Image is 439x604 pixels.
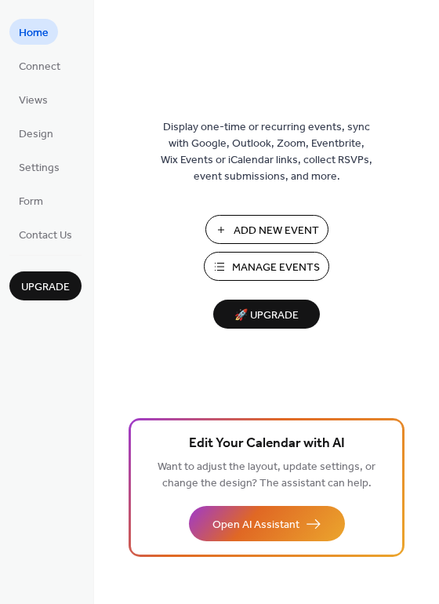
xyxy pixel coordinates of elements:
[212,517,299,533] span: Open AI Assistant
[204,252,329,281] button: Manage Events
[161,119,372,185] span: Display one-time or recurring events, sync with Google, Outlook, Zoom, Eventbrite, Wix Events or ...
[232,260,320,276] span: Manage Events
[9,271,82,300] button: Upgrade
[213,300,320,329] button: 🚀 Upgrade
[19,126,53,143] span: Design
[189,506,345,541] button: Open AI Assistant
[158,457,376,494] span: Want to adjust the layout, update settings, or change the design? The assistant can help.
[234,223,319,239] span: Add New Event
[189,433,345,455] span: Edit Your Calendar with AI
[19,59,60,75] span: Connect
[19,227,72,244] span: Contact Us
[19,160,60,176] span: Settings
[9,221,82,247] a: Contact Us
[223,305,310,326] span: 🚀 Upgrade
[9,86,57,112] a: Views
[19,25,49,42] span: Home
[9,154,69,180] a: Settings
[9,187,53,213] a: Form
[21,279,70,296] span: Upgrade
[9,120,63,146] a: Design
[205,215,328,244] button: Add New Event
[9,19,58,45] a: Home
[19,93,48,109] span: Views
[19,194,43,210] span: Form
[9,53,70,78] a: Connect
